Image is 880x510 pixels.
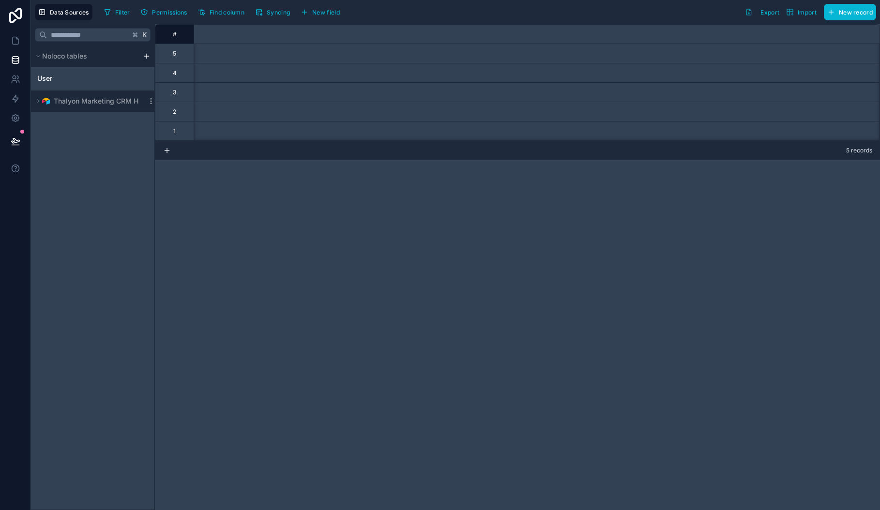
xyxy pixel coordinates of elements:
[798,9,817,16] span: Import
[42,97,50,105] img: Airtable Logo
[839,9,873,16] span: New record
[37,74,52,83] span: User
[35,4,92,20] button: Data Sources
[173,127,176,135] div: 1
[163,30,186,38] div: #
[173,69,177,77] div: 4
[173,108,176,116] div: 2
[141,31,148,38] span: K
[760,9,779,16] span: Export
[54,96,147,106] span: Thalyon Marketing CRM Hub
[152,9,187,16] span: Permissions
[267,9,290,16] span: Syncing
[824,4,876,20] button: New record
[33,94,143,108] button: Airtable LogoThalyon Marketing CRM Hub
[173,50,176,58] div: 5
[137,5,190,19] button: Permissions
[31,45,154,112] div: scrollable content
[173,89,176,96] div: 3
[783,4,820,20] button: Import
[137,5,194,19] a: Permissions
[252,5,293,19] button: Syncing
[820,4,876,20] a: New record
[50,9,89,16] span: Data Sources
[297,5,343,19] button: New field
[210,9,244,16] span: Find column
[312,9,340,16] span: New field
[42,51,87,61] span: Noloco tables
[33,71,152,86] div: User
[100,5,134,19] button: Filter
[33,49,139,63] button: Noloco tables
[742,4,783,20] button: Export
[115,9,130,16] span: Filter
[846,147,872,154] span: 5 records
[252,5,297,19] a: Syncing
[195,5,248,19] button: Find column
